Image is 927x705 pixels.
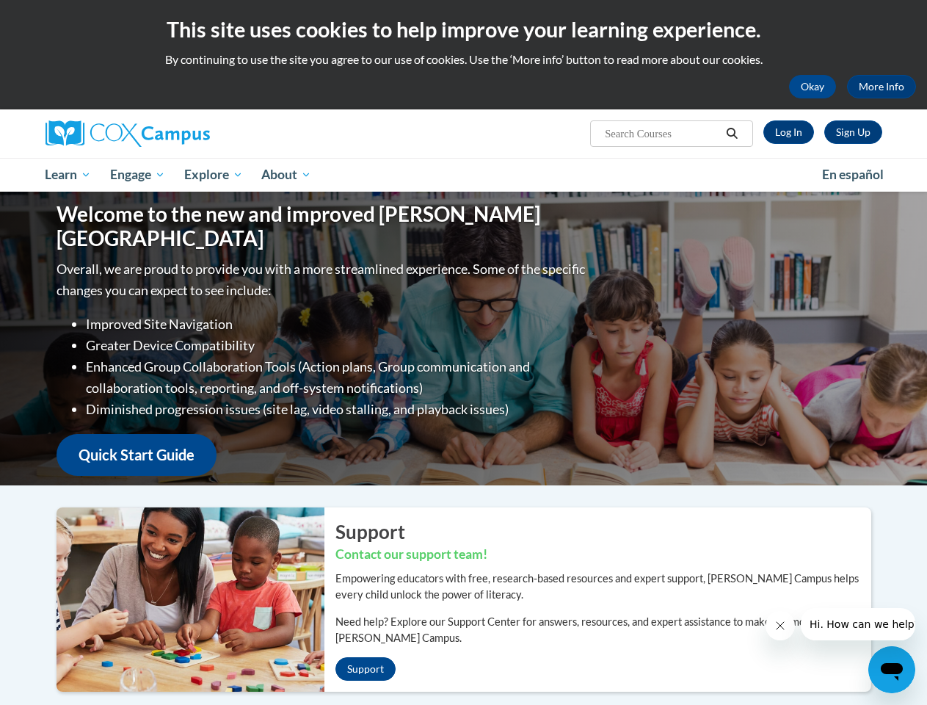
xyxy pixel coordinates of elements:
[45,166,91,184] span: Learn
[86,356,589,399] li: Enhanced Group Collaboration Tools (Action plans, Group communication and collaboration tools, re...
[721,125,743,142] button: Search
[86,314,589,335] li: Improved Site Navigation
[763,120,814,144] a: Log In
[868,646,915,693] iframe: Button to launch messaging window
[603,125,721,142] input: Search Courses
[175,158,252,192] a: Explore
[11,15,916,44] h2: This site uses cookies to help improve your learning experience.
[335,571,871,603] p: Empowering educators with free, research-based resources and expert support, [PERSON_NAME] Campus...
[46,120,310,147] a: Cox Campus
[57,434,217,476] a: Quick Start Guide
[101,158,175,192] a: Engage
[57,202,589,251] h1: Welcome to the new and improved [PERSON_NAME][GEOGRAPHIC_DATA]
[34,158,893,192] div: Main menu
[86,335,589,356] li: Greater Device Compatibility
[822,167,884,182] span: En español
[766,611,795,640] iframe: Close message
[11,51,916,68] p: By continuing to use the site you agree to our use of cookies. Use the ‘More info’ button to read...
[57,258,589,301] p: Overall, we are proud to provide you with a more streamlined experience. Some of the specific cha...
[847,75,916,98] a: More Info
[184,166,243,184] span: Explore
[261,166,311,184] span: About
[46,507,324,691] img: ...
[335,518,871,545] h2: Support
[46,120,210,147] img: Cox Campus
[335,546,871,564] h3: Contact our support team!
[813,159,893,190] a: En español
[824,120,882,144] a: Register
[9,10,119,22] span: Hi. How can we help?
[801,608,915,640] iframe: Message from company
[335,614,871,646] p: Need help? Explore our Support Center for answers, resources, and expert assistance to make the m...
[789,75,836,98] button: Okay
[36,158,101,192] a: Learn
[110,166,165,184] span: Engage
[252,158,321,192] a: About
[86,399,589,420] li: Diminished progression issues (site lag, video stalling, and playback issues)
[335,657,396,681] a: Support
